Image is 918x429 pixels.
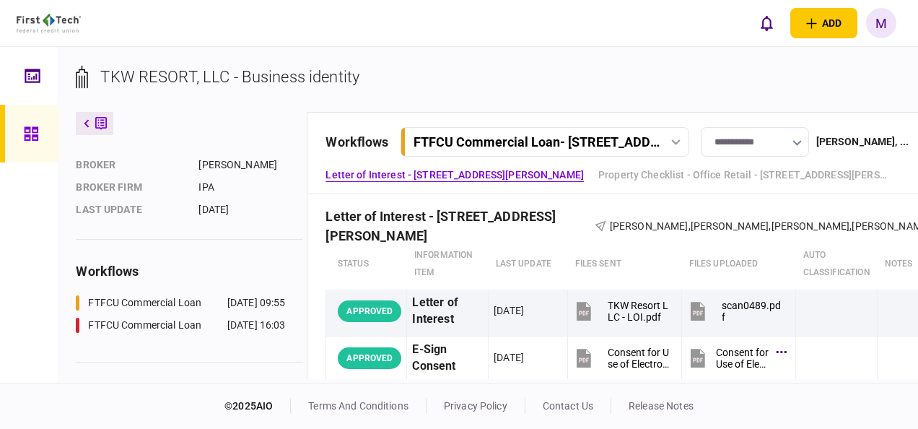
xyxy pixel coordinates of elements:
[489,239,568,290] th: last update
[325,219,594,234] div: Letter of Interest - [STREET_ADDRESS][PERSON_NAME]
[412,342,483,375] div: E-Sign Consent
[494,350,524,365] div: [DATE]
[76,318,285,333] a: FTFCU Commercial Loan[DATE] 16:03
[610,220,688,232] span: [PERSON_NAME]
[224,399,291,414] div: © 2025 AIO
[691,220,769,232] span: [PERSON_NAME]
[751,8,782,38] button: open notifications list
[414,134,660,149] div: FTFCU Commercial Loan - [STREET_ADDRESS][PERSON_NAME]
[682,239,796,290] th: Files uploaded
[573,342,669,374] button: Consent for Use of Electronic Signature and Electronic Disclosures Agreement Editable.pdf
[88,295,201,311] div: FTFCU Commercial Loan
[17,14,81,32] img: client company logo
[608,347,669,370] div: Consent for Use of Electronic Signature and Electronic Disclosures Agreement Editable.pdf
[76,202,184,217] div: last update
[325,168,584,183] a: Letter of Interest - [STREET_ADDRESS][PERSON_NAME]
[771,220,850,232] span: [PERSON_NAME]
[76,180,184,195] div: broker firm
[598,168,887,183] a: Property Checklist - Office Retail - [STREET_ADDRESS][PERSON_NAME]
[76,157,184,173] div: Broker
[722,300,783,323] div: scan0489.pdf
[227,318,286,333] div: [DATE] 16:03
[338,300,401,322] div: APPROVED
[338,347,401,369] div: APPROVED
[326,239,407,290] th: status
[198,157,303,173] div: [PERSON_NAME]
[849,220,852,232] span: ,
[412,295,483,328] div: Letter of Interest
[100,65,359,89] div: TKW RESORT, LLC - Business identity
[816,134,909,149] div: [PERSON_NAME] , ...
[769,220,771,232] span: ,
[444,400,507,412] a: privacy policy
[543,400,593,412] a: contact us
[494,303,524,318] div: [DATE]
[688,220,691,232] span: ,
[687,342,783,374] button: Consent for Use of Electronic Signature and Electronic Disclosures Agreement Editable.pdf
[198,180,303,195] div: IPA
[407,239,489,290] th: Information item
[608,300,669,323] div: TKW Resort LLC - LOI.pdf
[796,239,878,290] th: auto classification
[866,8,896,38] button: M
[568,239,682,290] th: files sent
[76,295,285,311] a: FTFCU Commercial Loan[DATE] 09:55
[790,8,857,38] button: open adding identity options
[88,318,201,333] div: FTFCU Commercial Loan
[198,202,303,217] div: [DATE]
[227,295,286,311] div: [DATE] 09:55
[629,400,694,412] a: release notes
[76,261,303,281] div: workflows
[308,400,408,412] a: terms and conditions
[325,132,388,152] div: workflows
[687,295,783,327] button: scan0489.pdf
[401,127,689,157] button: FTFCU Commercial Loan- [STREET_ADDRESS][PERSON_NAME]
[716,347,769,370] div: Consent for Use of Electronic Signature and Electronic Disclosures Agreement Editable.pdf
[573,295,669,327] button: TKW Resort LLC - LOI.pdf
